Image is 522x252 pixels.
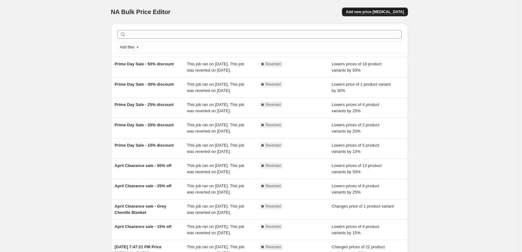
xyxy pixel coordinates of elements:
[332,224,379,235] span: Lowers prices of 4 product variants by 15%
[115,62,174,66] span: Prime Day Sale - 50% discount
[187,184,244,194] span: This job ran on [DATE]. This job was reverted on [DATE].
[115,123,174,127] span: Prime Day Sale - 20% discount
[187,62,244,73] span: This job ran on [DATE]. This job was reverted on [DATE].
[332,163,382,174] span: Lowers prices of 13 product variants by 50%
[187,204,244,215] span: This job ran on [DATE]. This job was reverted on [DATE].
[266,102,281,107] span: Reverted
[266,123,281,128] span: Reverted
[187,82,244,93] span: This job ran on [DATE]. This job was reverted on [DATE].
[266,204,281,209] span: Reverted
[111,8,171,15] span: NA Bulk Price Editor
[332,62,382,73] span: Lowers prices of 18 product variants by 50%
[266,143,281,148] span: Reverted
[115,224,172,229] span: April Clearance sale - 15% off
[115,204,166,215] span: April Clearance sale - Grey Chenille Blanket
[342,8,408,16] button: Add new price [MEDICAL_DATA]
[266,163,281,168] span: Reverted
[332,82,391,93] span: Lowers price of 1 product variant by 30%
[266,62,281,67] span: Reverted
[266,82,281,87] span: Reverted
[332,204,394,209] span: Changes price of 1 product variant
[187,163,244,174] span: This job ran on [DATE]. This job was reverted on [DATE].
[332,102,379,113] span: Lowers prices of 4 product variants by 25%
[115,143,174,148] span: Prime Day Sale - 10% discount
[187,123,244,134] span: This job ran on [DATE]. This job was reverted on [DATE].
[187,224,244,235] span: This job ran on [DATE]. This job was reverted on [DATE].
[115,82,174,87] span: Prime Day Sale - 30% discount
[332,123,379,134] span: Lowers prices of 2 product variants by 20%
[266,224,281,229] span: Reverted
[332,143,379,154] span: Lowers prices of 5 product variants by 10%
[346,9,404,14] span: Add new price [MEDICAL_DATA]
[117,43,142,51] button: Add filter
[115,184,172,188] span: April Clearance sale - 25% off
[266,184,281,189] span: Reverted
[332,184,379,194] span: Lowers prices of 8 product variants by 25%
[115,163,172,168] span: April Clearance sale - 50% off
[187,102,244,113] span: This job ran on [DATE]. This job was reverted on [DATE].
[120,45,135,50] span: Add filter
[187,143,244,154] span: This job ran on [DATE]. This job was reverted on [DATE].
[115,102,174,107] span: Prime Day Sale - 25% discount
[266,244,281,249] span: Reverted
